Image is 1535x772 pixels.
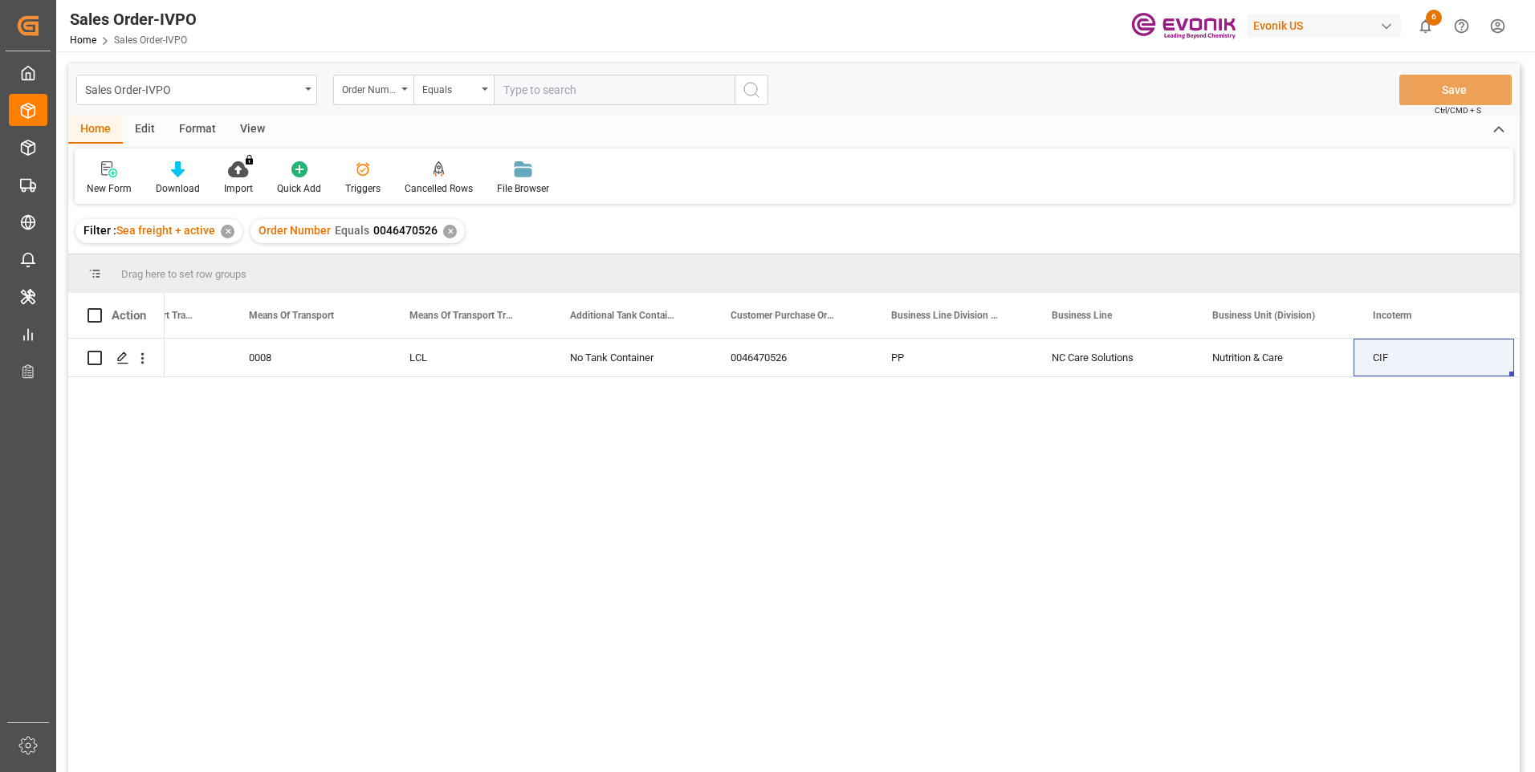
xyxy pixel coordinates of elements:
div: CIF [1354,339,1514,376]
button: Save [1399,75,1512,105]
div: File Browser [497,181,549,196]
button: open menu [333,75,413,105]
div: ✕ [443,225,457,238]
div: Quick Add [277,181,321,196]
span: 0046470526 [373,224,438,237]
span: Business Line Division Code [891,310,999,321]
span: Sea freight + active [116,224,215,237]
div: Sales Order-IVPO [85,79,299,99]
div: Order Number [342,79,397,97]
span: Order Number [259,224,331,237]
div: Download [156,181,200,196]
div: No Tank Container [551,339,711,376]
div: Press SPACE to select this row. [68,339,165,377]
span: Means Of Transport Translation [409,310,517,321]
div: View [228,116,277,144]
div: Sales Order-IVPO [70,7,197,31]
button: Evonik US [1247,10,1407,41]
div: Home [68,116,123,144]
button: search button [735,75,768,105]
span: Filter : [83,224,116,237]
div: Nutrition & Care [1193,339,1354,376]
span: Business Line [1052,310,1112,321]
div: New Form [87,181,132,196]
span: 6 [1426,10,1442,26]
span: Additional Tank Container Translation [570,310,678,321]
button: show 6 new notifications [1407,8,1443,44]
div: NC Care Solutions [1032,339,1193,376]
button: open menu [413,75,494,105]
input: Type to search [494,75,735,105]
span: Means Of Transport [249,310,334,321]
span: Ctrl/CMD + S [1435,104,1481,116]
span: Customer Purchase Order Number [731,310,838,321]
div: Equals [422,79,477,97]
div: Edit [123,116,167,144]
div: ✕ [221,225,234,238]
div: Triggers [345,181,381,196]
div: Evonik US [1247,14,1401,38]
div: Action [112,308,146,323]
span: Business Unit (Division) [1212,310,1315,321]
span: Incoterm [1373,310,1411,321]
div: Format [167,116,228,144]
span: Drag here to set row groups [121,268,246,280]
button: Help Center [1443,8,1480,44]
span: Equals [335,224,369,237]
div: LCL [390,339,551,376]
a: Home [70,35,96,46]
div: PP [872,339,1032,376]
img: Evonik-brand-mark-Deep-Purple-RGB.jpeg_1700498283.jpeg [1131,12,1236,40]
button: open menu [76,75,317,105]
div: 0008 [230,339,390,376]
div: 0046470526 [711,339,872,376]
div: Cancelled Rows [405,181,473,196]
